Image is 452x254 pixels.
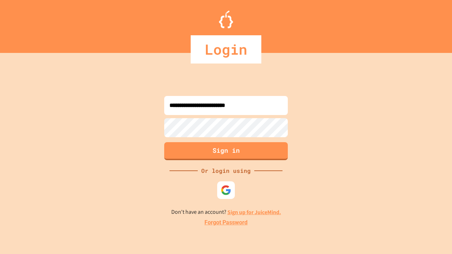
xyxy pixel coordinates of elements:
img: Logo.svg [219,11,233,28]
a: Forgot Password [204,218,248,227]
div: Login [191,35,261,64]
button: Sign in [164,142,288,160]
a: Sign up for JuiceMind. [227,208,281,216]
div: Or login using [198,167,254,175]
p: Don't have an account? [171,208,281,217]
img: google-icon.svg [221,185,231,195]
